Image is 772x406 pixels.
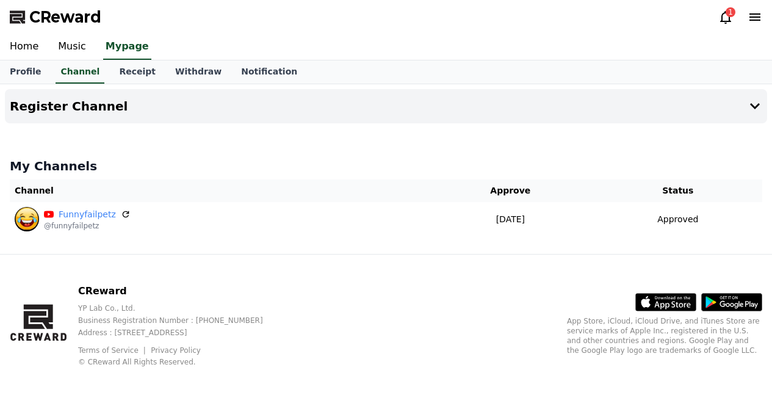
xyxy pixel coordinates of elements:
a: Withdraw [165,60,231,84]
button: Register Channel [5,89,767,123]
a: 1 [718,10,733,24]
th: Status [594,179,762,202]
h4: My Channels [10,158,762,175]
a: Terms of Service [78,346,148,355]
p: Address : [STREET_ADDRESS] [78,328,283,338]
th: Approve [427,179,594,202]
a: Privacy Policy [151,346,201,355]
img: Funnyfailpetz [15,207,39,231]
p: Business Registration Number : [PHONE_NUMBER] [78,316,283,325]
p: CReward [78,284,283,299]
a: Mypage [103,34,151,60]
p: [DATE] [432,213,589,226]
span: CReward [29,7,101,27]
a: Funnyfailpetz [59,208,116,221]
p: YP Lab Co., Ltd. [78,303,283,313]
th: Channel [10,179,427,202]
a: CReward [10,7,101,27]
p: © CReward All Rights Reserved. [78,357,283,367]
a: Channel [56,60,104,84]
p: Approved [657,213,698,226]
h4: Register Channel [10,100,128,113]
a: Notification [231,60,307,84]
div: 1 [726,7,735,17]
a: Music [48,34,96,60]
a: Receipt [109,60,165,84]
p: App Store, iCloud, iCloud Drive, and iTunes Store are service marks of Apple Inc., registered in ... [567,316,762,355]
p: @funnyfailpetz [44,221,131,231]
